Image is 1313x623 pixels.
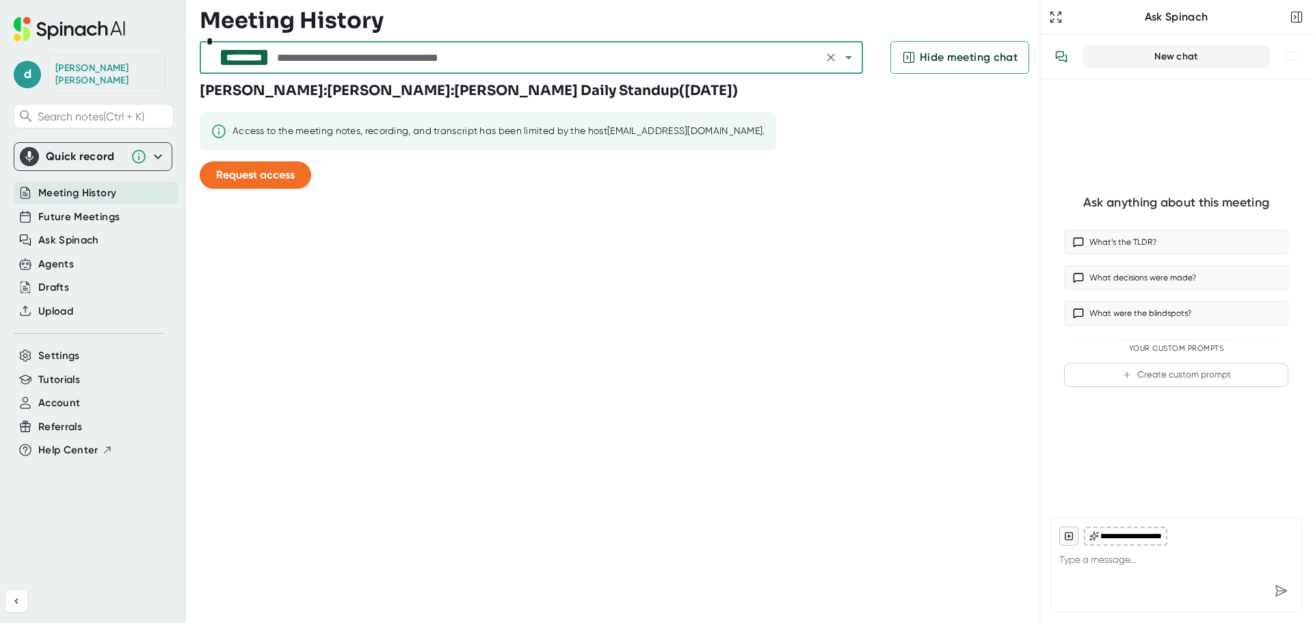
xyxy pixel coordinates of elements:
button: Expand to Ask Spinach page [1046,8,1065,27]
h3: [PERSON_NAME]:[PERSON_NAME]:[PERSON_NAME] Daily Standup ( [DATE] ) [200,81,738,101]
button: Collapse sidebar [5,590,27,612]
div: Dalton Bowen [55,62,158,86]
div: Access to the meeting notes, recording, and transcript has been limited by the host [EMAIL_ADDRES... [233,125,765,137]
button: Account [38,395,80,411]
button: Help Center [38,442,113,458]
h3: Meeting History [200,8,384,34]
button: Create custom prompt [1064,363,1288,387]
button: Meeting History [38,185,116,201]
div: New chat [1092,51,1260,63]
button: Future Meetings [38,209,120,225]
span: Request access [216,168,295,181]
button: Agents [38,256,74,272]
span: d [14,61,41,88]
button: What were the blindspots? [1064,301,1288,326]
button: Ask Spinach [38,233,99,248]
div: Ask anything about this meeting [1083,195,1269,211]
button: Referrals [38,419,82,435]
span: Search notes (Ctrl + K) [38,110,170,123]
button: Upload [38,304,73,319]
button: What’s the TLDR? [1064,230,1288,254]
button: Drafts [38,280,69,295]
button: Settings [38,348,80,364]
div: Send message [1269,579,1293,603]
span: Hide meeting chat [920,49,1018,66]
button: What decisions were made? [1064,265,1288,290]
button: Clear [821,48,840,67]
div: Quick record [46,150,124,163]
button: View conversation history [1048,43,1075,70]
button: Hide meeting chat [890,41,1029,74]
div: Ask Spinach [1065,10,1287,24]
button: Tutorials [38,372,80,388]
button: Open [839,48,858,67]
span: Help Center [38,442,98,458]
button: Close conversation sidebar [1287,8,1306,27]
button: Request access [200,161,311,189]
div: Your Custom Prompts [1064,344,1288,354]
div: Quick record [20,143,166,170]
